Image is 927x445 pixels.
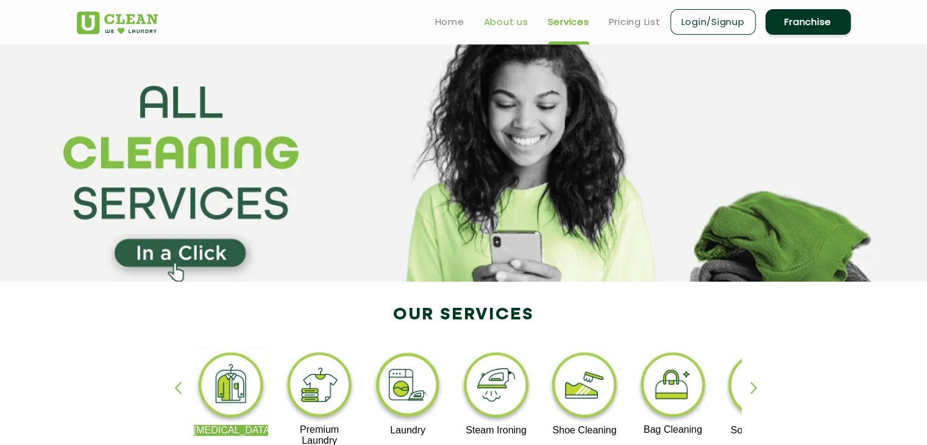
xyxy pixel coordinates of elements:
[282,349,357,424] img: premium_laundry_cleaning_11zon.webp
[609,15,661,29] a: Pricing List
[371,349,446,425] img: laundry_cleaning_11zon.webp
[371,425,446,436] p: Laundry
[547,349,622,425] img: shoe_cleaning_11zon.webp
[194,425,269,436] p: [MEDICAL_DATA]
[459,349,534,425] img: steam_ironing_11zon.webp
[484,15,528,29] a: About us
[636,424,711,435] p: Bag Cleaning
[435,15,464,29] a: Home
[547,425,622,436] p: Shoe Cleaning
[194,349,269,425] img: dry_cleaning_11zon.webp
[548,15,589,29] a: Services
[77,12,158,34] img: UClean Laundry and Dry Cleaning
[670,9,756,35] a: Login/Signup
[765,9,851,35] a: Franchise
[636,349,711,424] img: bag_cleaning_11zon.webp
[459,425,534,436] p: Steam Ironing
[723,425,798,436] p: Sofa Cleaning
[723,349,798,425] img: sofa_cleaning_11zon.webp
